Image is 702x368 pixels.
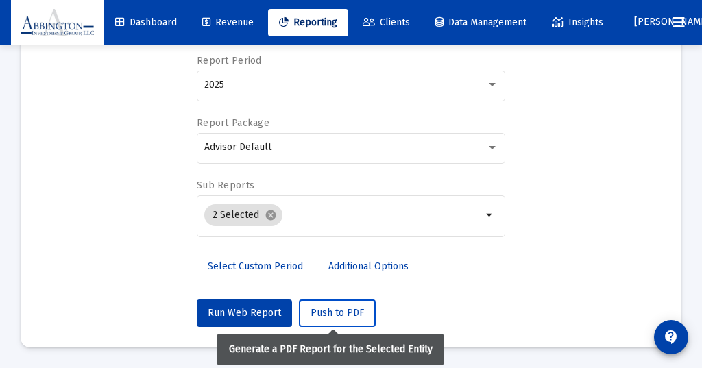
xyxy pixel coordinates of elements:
span: Advisor Default [204,141,271,153]
span: 2025 [204,79,224,90]
label: Report Period [197,55,262,66]
span: Additional Options [328,260,409,272]
mat-chip: 2 Selected [204,204,282,226]
span: Dashboard [115,16,177,28]
mat-chip-list: Selection [204,201,482,229]
span: Reporting [279,16,337,28]
a: Insights [541,9,614,36]
label: Report Package [197,117,269,129]
span: Run Web Report [208,307,281,319]
mat-icon: arrow_drop_down [482,207,498,223]
a: Reporting [268,9,348,36]
a: Clients [352,9,421,36]
a: Data Management [424,9,537,36]
span: Revenue [202,16,254,28]
mat-icon: cancel [265,209,277,221]
label: Sub Reports [197,180,254,191]
a: Dashboard [104,9,188,36]
span: Clients [363,16,410,28]
button: Run Web Report [197,299,292,327]
mat-icon: contact_support [663,329,679,345]
img: Dashboard [21,9,94,36]
span: Push to PDF [311,307,364,319]
a: Revenue [191,9,265,36]
button: Push to PDF [299,299,376,327]
span: Insights [552,16,603,28]
span: Select Custom Period [208,260,303,272]
span: Data Management [435,16,526,28]
button: [PERSON_NAME] [618,8,662,36]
